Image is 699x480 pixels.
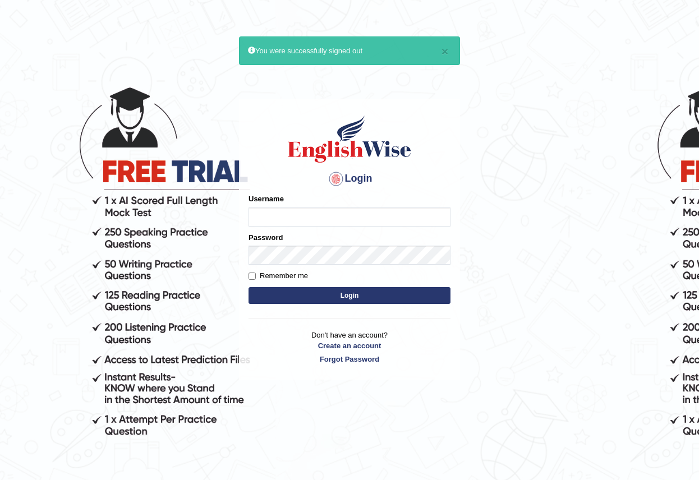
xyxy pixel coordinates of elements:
[286,114,413,164] img: Logo of English Wise sign in for intelligent practice with AI
[249,232,283,243] label: Password
[249,270,308,281] label: Remember me
[249,193,284,204] label: Username
[239,36,460,65] div: You were successfully signed out
[249,273,256,280] input: Remember me
[249,340,450,351] a: Create an account
[249,354,450,364] a: Forgot Password
[249,287,450,304] button: Login
[249,330,450,364] p: Don't have an account?
[249,170,450,188] h4: Login
[442,45,448,57] button: ×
